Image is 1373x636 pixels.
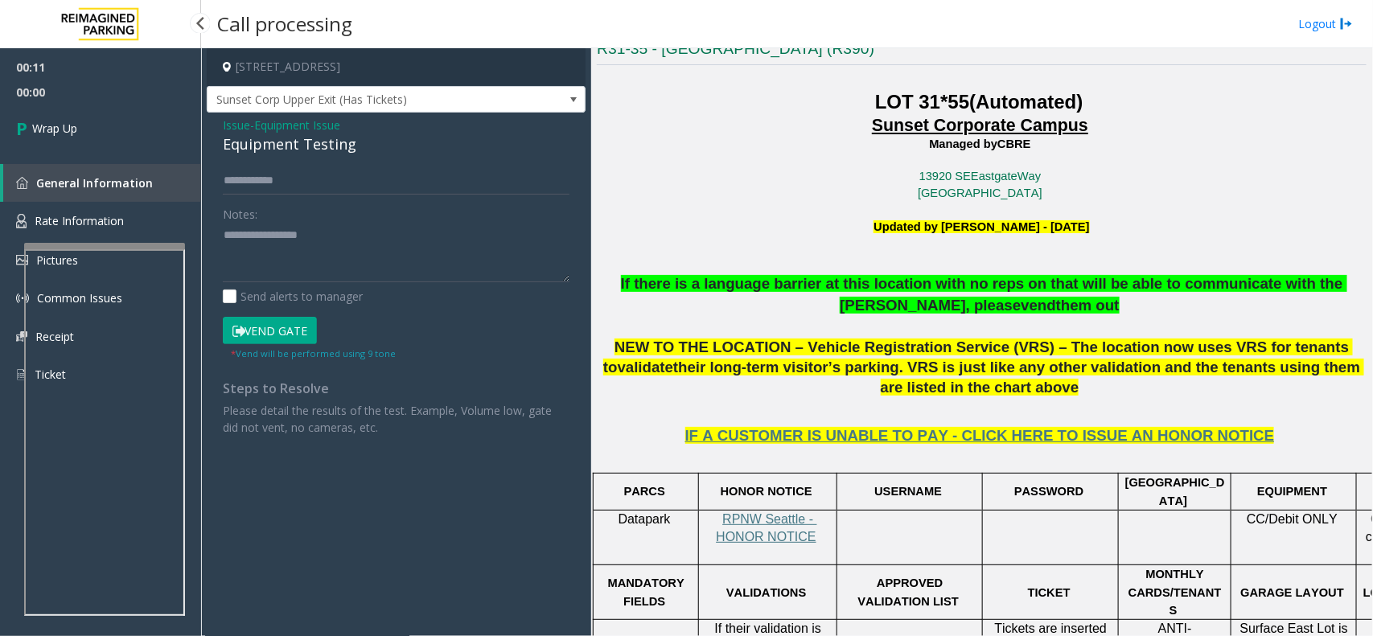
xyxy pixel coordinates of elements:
[726,586,806,599] span: VALIDATIONS
[874,485,942,498] span: USERNAME
[1257,485,1327,498] span: EQUIPMENT
[1014,485,1083,498] span: PASSWORD
[1028,586,1071,599] span: TICKET
[1247,512,1338,526] span: CC/Debit ONLY
[874,220,1089,233] b: Updated by [PERSON_NAME] - [DATE]
[223,381,569,396] h4: Steps to Resolve
[875,91,969,113] span: LOT 31*55
[35,213,124,228] span: Rate Information
[223,117,250,133] span: Issue
[597,39,1367,65] h3: R31-35 - [GEOGRAPHIC_DATA] (R390)
[1125,476,1225,507] span: [GEOGRAPHIC_DATA]
[209,4,360,43] h3: Call processing
[207,48,586,86] h4: [STREET_ADDRESS]
[1021,297,1056,314] span: vend
[872,116,1088,135] span: Sunset Corporate Campus
[16,214,27,228] img: 'icon'
[1240,586,1344,599] span: GARAGE LAYOUT
[918,187,1042,199] a: [GEOGRAPHIC_DATA]
[716,513,816,544] a: RPNW Seattle - HONOR NOTICE
[254,117,340,133] span: Equipment Issue
[716,512,816,544] span: RPNW Seattle - HONOR NOTICE
[919,170,971,183] a: 13920 SE
[16,292,29,305] img: 'icon'
[608,577,688,607] span: MANDATORY FIELDS
[223,200,257,223] label: Notes:
[16,331,27,342] img: 'icon'
[223,288,363,305] label: Send alerts to manager
[685,427,1275,444] span: IF A CUSTOMER IS UNABLE TO PAY - CLICK HERE TO ISSUE AN HONOR NOTICE
[621,275,1347,314] span: If there is a language barrier at this location with no reps on that will be able to communicate ...
[930,137,998,150] span: Managed by
[250,117,340,133] span: -
[1056,297,1120,314] span: them out
[971,170,1017,183] a: Eastgate
[223,317,317,344] button: Vend Gate
[618,359,673,375] span: validate
[603,339,1353,375] span: NEW TO THE LOCATION – Vehicle Registration Service (VRS) – The location now uses VRS for tenants to
[223,402,569,436] div: Please detail the results of the test. Example, Volume low, gate did not vent, no cameras, etc.
[721,485,812,498] span: HONOR NOTICE
[858,577,959,607] span: APPROVED VALIDATION LIST
[673,359,1364,396] span: their long-term visitor’s parking. VRS is just like any other validation and the tenants using th...
[16,255,28,265] img: 'icon'
[223,133,569,155] div: Equipment Testing
[969,91,1083,113] span: (Automated)
[231,347,396,359] small: Vend will be performed using 9 tone
[997,137,1031,150] span: CBRE
[619,512,671,526] span: Datapark
[208,87,509,113] span: Sunset Corp Upper Exit (Has Tickets)
[1340,15,1353,32] img: logout
[1128,568,1222,617] span: MONTHLY CARDS/TENANTS
[3,164,201,202] a: General Information
[32,120,77,137] span: Wrap Up
[1017,170,1041,183] a: Way
[16,177,28,189] img: 'icon'
[685,430,1275,443] a: IF A CUSTOMER IS UNABLE TO PAY - CLICK HERE TO ISSUE AN HONOR NOTICE
[16,367,27,382] img: 'icon'
[36,175,153,191] span: General Information
[1298,15,1353,32] a: Logout
[624,485,665,498] span: PARCS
